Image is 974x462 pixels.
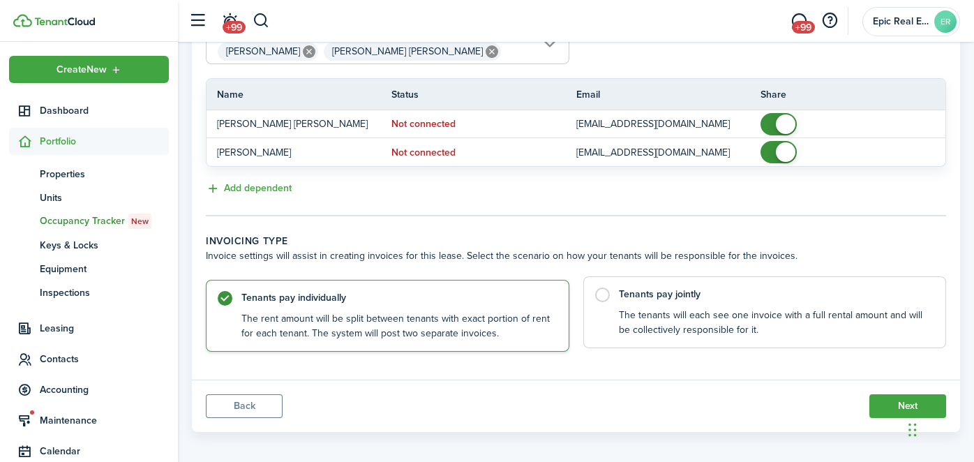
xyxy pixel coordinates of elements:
[206,181,292,197] button: Add dependent
[241,291,555,305] control-radio-card-title: Tenants pay individually
[9,209,169,233] a: Occupancy TrackerNew
[391,147,456,158] status: Not connected
[576,117,740,131] p: [EMAIL_ADDRESS][DOMAIN_NAME]
[217,145,370,160] p: [PERSON_NAME]
[226,44,300,59] span: [PERSON_NAME]
[619,288,932,301] control-radio-card-title: Tenants pay jointly
[761,87,945,102] th: Share
[9,233,169,257] a: Keys & Locks
[40,238,169,253] span: Keys & Locks
[869,394,946,418] button: Continue
[9,97,169,124] a: Dashboard
[34,17,95,26] img: TenantCloud
[40,103,169,118] span: Dashboard
[40,134,169,149] span: Portfolio
[40,191,169,205] span: Units
[207,87,391,102] th: Name
[908,409,917,451] div: Drag
[332,44,483,59] span: [PERSON_NAME] [PERSON_NAME]
[873,17,929,27] span: Epic Real Estate and Management
[40,413,169,428] span: Maintenance
[184,8,211,34] button: Open sidebar
[206,394,283,418] button: Back
[391,87,576,102] th: Status
[40,382,169,397] span: Accounting
[223,21,246,33] span: +99
[391,119,456,130] status: Not connected
[40,167,169,181] span: Properties
[13,14,32,27] img: TenantCloud
[818,9,841,33] button: Open resource center
[9,281,169,304] a: Inspections
[786,3,812,39] a: Messaging
[576,145,740,160] p: [EMAIL_ADDRESS][DOMAIN_NAME]
[904,395,974,462] iframe: Chat Widget
[40,262,169,276] span: Equipment
[206,248,946,263] wizard-step-header-description: Invoice settings will assist in creating invoices for this lease. Select the scenario on how your...
[40,214,169,229] span: Occupancy Tracker
[576,87,761,102] th: Email
[131,215,149,228] span: New
[9,257,169,281] a: Equipment
[40,352,169,366] span: Contacts
[57,65,107,75] span: Create New
[40,321,169,336] span: Leasing
[9,186,169,209] a: Units
[792,21,815,33] span: +99
[206,234,946,248] wizard-step-header-title: Invoicing type
[934,10,957,33] avatar-text: ER
[619,308,932,337] control-radio-card-description: The tenants will each see one invoice with a full rental amount and will be collectively responsi...
[9,56,169,83] button: Open menu
[9,162,169,186] a: Properties
[40,285,169,300] span: Inspections
[241,312,555,341] control-radio-card-description: The rent amount will be split between tenants with exact portion of rent for each tenant. The sys...
[217,117,370,131] p: [PERSON_NAME] [PERSON_NAME]
[216,3,243,39] a: Notifications
[253,9,270,33] button: Search
[40,444,169,459] span: Calendar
